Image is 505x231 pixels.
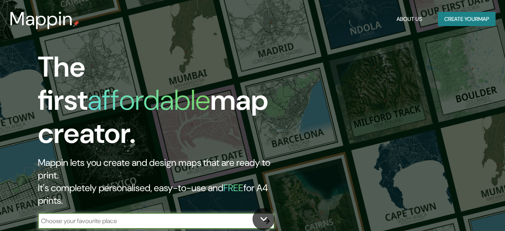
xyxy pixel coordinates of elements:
[438,12,496,26] button: Create yourmap
[38,51,290,156] h1: The first map creator.
[38,156,290,207] h2: Mappin lets you create and design maps that are ready to print. It's completely personalised, eas...
[73,21,79,27] img: mappin-pin
[88,82,210,118] h1: affordable
[38,216,259,225] input: Choose your favourite place
[393,12,425,26] button: About Us
[223,182,243,194] h5: FREE
[435,200,496,222] iframe: Help widget launcher
[9,8,73,30] h3: Mappin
